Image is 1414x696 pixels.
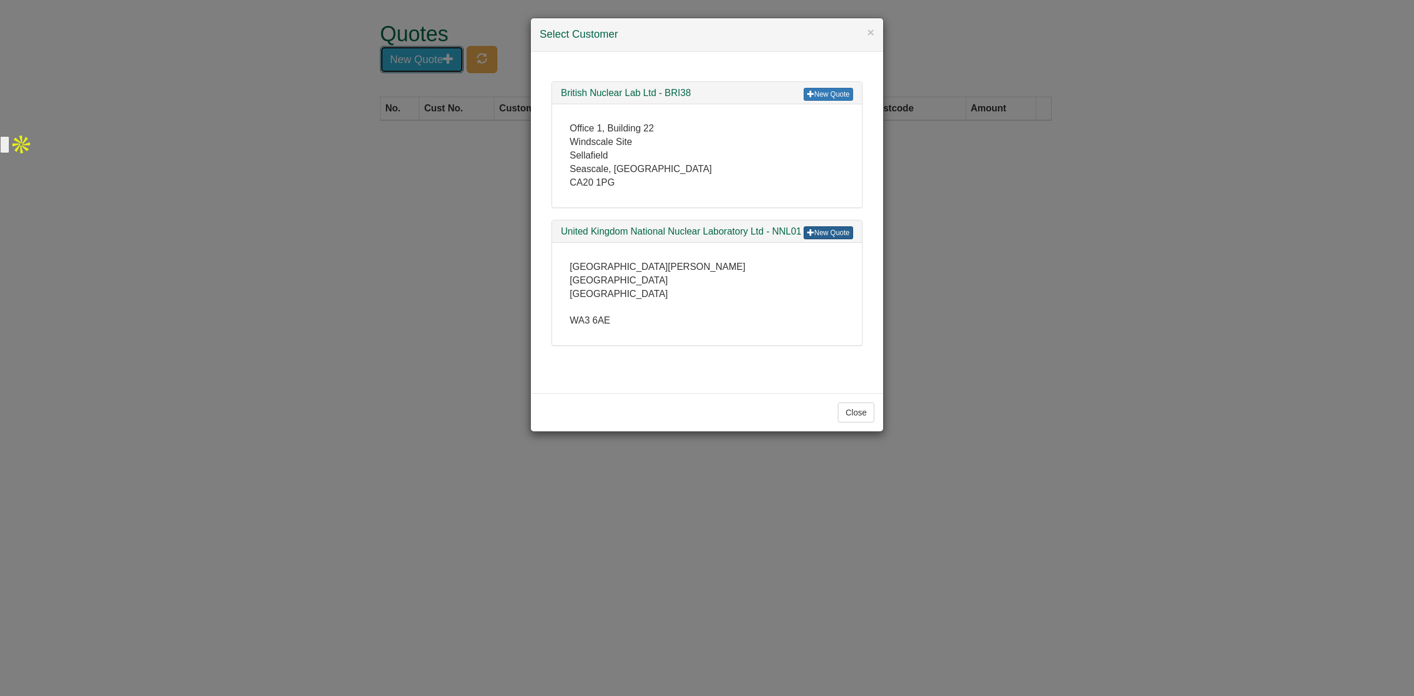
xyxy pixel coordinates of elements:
span: WA3 6AE [570,315,610,325]
span: [GEOGRAPHIC_DATA][PERSON_NAME] [570,262,745,272]
button: × [867,26,874,38]
span: CA20 1PG [570,177,615,187]
span: Sellafield [570,150,608,160]
a: New Quote [804,88,853,101]
h4: Select Customer [540,27,874,42]
button: Close [838,403,874,423]
h3: United Kingdom National Nuclear Laboratory Ltd - NNL01 [561,226,853,237]
span: [GEOGRAPHIC_DATA] [570,289,668,299]
h3: British Nuclear Lab Ltd - BRI38 [561,88,853,98]
a: New Quote [804,226,853,239]
span: Seascale, [GEOGRAPHIC_DATA] [570,164,712,174]
img: Apollo [9,133,33,156]
span: Office 1, Building 22 [570,123,654,133]
span: [GEOGRAPHIC_DATA] [570,275,668,285]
